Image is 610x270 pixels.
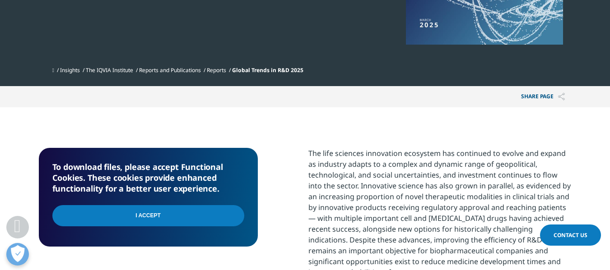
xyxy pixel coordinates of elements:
[232,66,303,74] span: Global Trends in R&D 2025
[52,205,244,226] input: I Accept
[86,66,133,74] a: The IQVIA Institute
[554,231,587,239] span: Contact Us
[207,66,226,74] a: Reports
[514,86,572,107] button: Share PAGEShare PAGE
[514,86,572,107] p: Share PAGE
[60,66,80,74] a: Insights
[540,224,601,246] a: Contact Us
[6,243,29,265] button: Open Preferences
[139,66,201,74] a: Reports and Publications
[558,93,565,101] img: Share PAGE
[52,161,244,194] h5: To download files, please accept Functional Cookies. These cookies provide enhanced functionality...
